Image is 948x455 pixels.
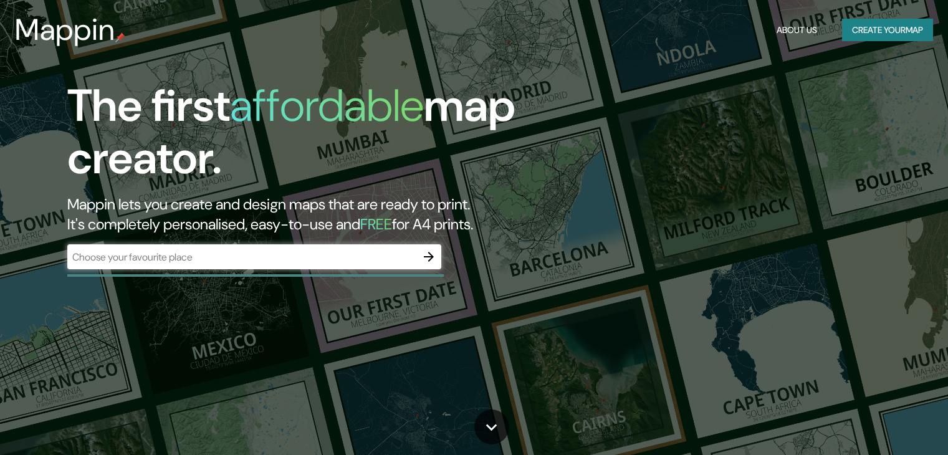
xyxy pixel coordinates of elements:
h2: Mappin lets you create and design maps that are ready to print. It's completely personalised, eas... [67,194,542,234]
h1: affordable [230,77,424,135]
input: Choose your favourite place [67,250,416,264]
h1: The first map creator. [67,80,542,194]
img: mappin-pin [115,32,125,42]
h3: Mappin [15,12,115,47]
h5: FREE [360,214,392,234]
button: Create yourmap [842,19,933,42]
button: About Us [772,19,822,42]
